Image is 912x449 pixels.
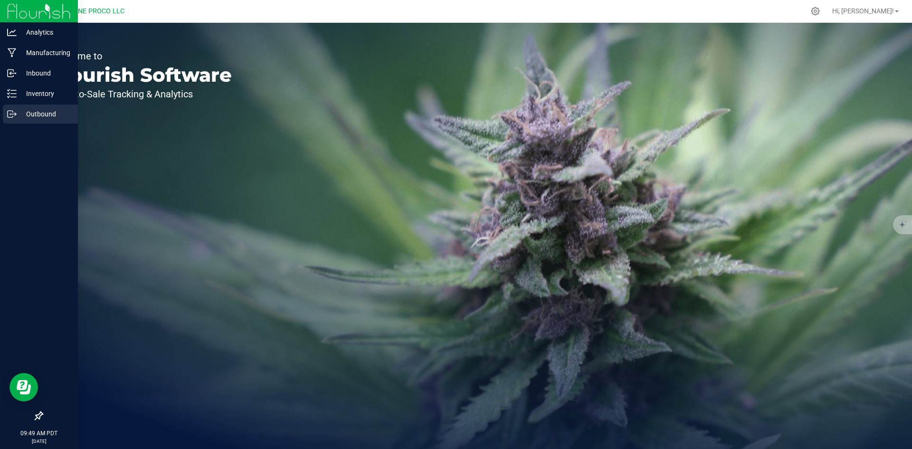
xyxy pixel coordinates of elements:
inline-svg: Inbound [7,68,17,78]
p: Inbound [17,67,74,79]
p: Manufacturing [17,47,74,58]
p: Flourish Software [51,66,232,85]
span: Hi, [PERSON_NAME]! [832,7,894,15]
inline-svg: Manufacturing [7,48,17,57]
p: Outbound [17,108,74,120]
inline-svg: Outbound [7,109,17,119]
div: Manage settings [809,7,821,16]
p: Seed-to-Sale Tracking & Analytics [51,89,232,99]
p: 09:49 AM PDT [4,429,74,438]
p: Welcome to [51,51,232,61]
p: [DATE] [4,438,74,445]
span: DUNE PROCO LLC [69,7,124,15]
inline-svg: Analytics [7,28,17,37]
inline-svg: Inventory [7,89,17,98]
iframe: Resource center [9,373,38,401]
p: Analytics [17,27,74,38]
p: Inventory [17,88,74,99]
